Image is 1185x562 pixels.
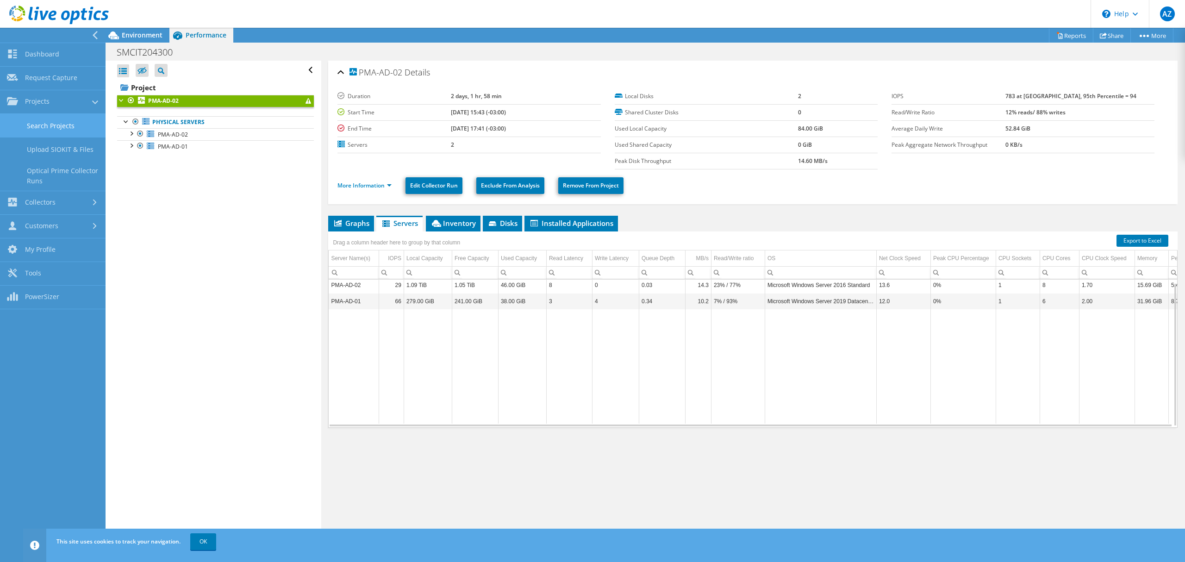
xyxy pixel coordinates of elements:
label: Local Disks [615,92,798,101]
td: Used Capacity Column [498,250,546,267]
td: Net Clock Speed Column [876,250,930,267]
td: CPU Cores Column [1040,250,1079,267]
td: OS Column [765,250,876,267]
td: Write Latency Column [592,250,639,267]
td: Column Peak CPU Percentage, Value 0% [930,277,996,293]
td: Column CPU Sockets, Value 1 [996,277,1040,293]
td: Column Read Latency, Value 3 [546,293,592,309]
b: 0 KB/s [1005,141,1023,149]
a: Reports [1049,28,1093,43]
td: Column Read Latency, Value 8 [546,277,592,293]
td: Column Net Clock Speed, Filter cell [876,266,930,279]
td: Read Latency Column [546,250,592,267]
td: Column Used Capacity, Value 38.00 GiB [498,293,546,309]
label: Shared Cluster Disks [615,108,798,117]
b: 14.60 MB/s [798,157,828,165]
span: Performance [186,31,226,39]
span: Details [405,67,430,78]
b: PMA-AD-02 [148,97,179,105]
div: Peak CPU Percentage [933,253,989,264]
a: Project [117,80,314,95]
div: Used Capacity [501,253,537,264]
td: Column Read/Write ratio, Filter cell [711,266,765,279]
td: IOPS Column [379,250,404,267]
td: Column Queue Depth, Value 0.34 [639,293,685,309]
div: Read Latency [549,253,583,264]
b: [DATE] 15:43 (-03:00) [451,108,506,116]
a: PMA-AD-02 [117,128,314,140]
td: Memory Column [1135,250,1168,267]
a: More [1130,28,1173,43]
span: Graphs [333,219,369,228]
td: Read/Write ratio Column [711,250,765,267]
h1: SMCIT204300 [112,47,187,57]
a: Physical Servers [117,116,314,128]
td: Column Local Capacity, Value 279.00 GiB [404,293,452,309]
td: Column CPU Sockets, Filter cell [996,266,1040,279]
div: Server Name(s) [331,253,370,264]
td: Column Write Latency, Filter cell [592,266,639,279]
td: Column CPU Clock Speed, Value 1.70 [1079,277,1135,293]
div: MB/s [696,253,709,264]
b: 783 at [GEOGRAPHIC_DATA], 95th Percentile = 94 [1005,92,1136,100]
div: Queue Depth [642,253,674,264]
td: Column Memory, Value 31.96 GiB [1135,293,1168,309]
a: Export to Excel [1116,235,1168,247]
td: Column Memory, Filter cell [1135,266,1168,279]
div: CPU Cores [1042,253,1071,264]
label: Used Shared Capacity [615,140,798,150]
div: CPU Sockets [998,253,1031,264]
td: Column MB/s, Value 10.2 [685,293,711,309]
td: Column CPU Cores, Value 8 [1040,277,1079,293]
b: 2 days, 1 hr, 58 min [451,92,502,100]
div: Memory [1137,253,1157,264]
span: Installed Applications [529,219,613,228]
td: Column Server Name(s), Value PMA-AD-02 [329,277,379,293]
label: Start Time [337,108,451,117]
div: IOPS [388,253,401,264]
td: Column MB/s, Filter cell [685,266,711,279]
td: Column Used Capacity, Filter cell [498,266,546,279]
td: Column Queue Depth, Filter cell [639,266,685,279]
a: OK [190,533,216,550]
td: Column CPU Cores, Value 6 [1040,293,1079,309]
span: Environment [122,31,162,39]
label: Peak Disk Throughput [615,156,798,166]
b: 84.00 GiB [798,125,823,132]
div: Net Clock Speed [879,253,921,264]
b: 0 [798,108,801,116]
div: Drag a column header here to group by that column [331,236,462,249]
b: [DATE] 17:41 (-03:00) [451,125,506,132]
span: Inventory [430,219,476,228]
a: PMA-AD-01 [117,140,314,152]
label: End Time [337,124,451,133]
div: Write Latency [595,253,629,264]
b: 52.84 GiB [1005,125,1030,132]
b: 12% reads/ 88% writes [1005,108,1066,116]
td: MB/s Column [685,250,711,267]
label: Peak Aggregate Network Throughput [892,140,1006,150]
b: 0 GiB [798,141,812,149]
td: Column OS, Value Microsoft Windows Server 2019 Datacenter [765,293,876,309]
td: Column CPU Clock Speed, Filter cell [1079,266,1135,279]
td: Column Used Capacity, Value 46.00 GiB [498,277,546,293]
b: 2 [451,141,454,149]
td: Column Read Latency, Filter cell [546,266,592,279]
b: 2 [798,92,801,100]
td: Column Net Clock Speed, Value 12.0 [876,293,930,309]
span: Disks [487,219,518,228]
td: CPU Sockets Column [996,250,1040,267]
label: IOPS [892,92,1006,101]
svg: \n [1102,10,1110,18]
td: Column Peak CPU Percentage, Value 0% [930,293,996,309]
td: Server Name(s) Column [329,250,379,267]
td: Column Free Capacity, Value 1.05 TiB [452,277,498,293]
td: Column CPU Clock Speed, Value 2.00 [1079,293,1135,309]
td: Column Memory, Value 15.69 GiB [1135,277,1168,293]
td: Column Free Capacity, Value 241.00 GiB [452,293,498,309]
a: More Information [337,181,392,189]
a: PMA-AD-02 [117,95,314,107]
td: Column Write Latency, Value 4 [592,293,639,309]
td: Column IOPS, Value 29 [379,277,404,293]
td: Column Peak CPU Percentage, Filter cell [930,266,996,279]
